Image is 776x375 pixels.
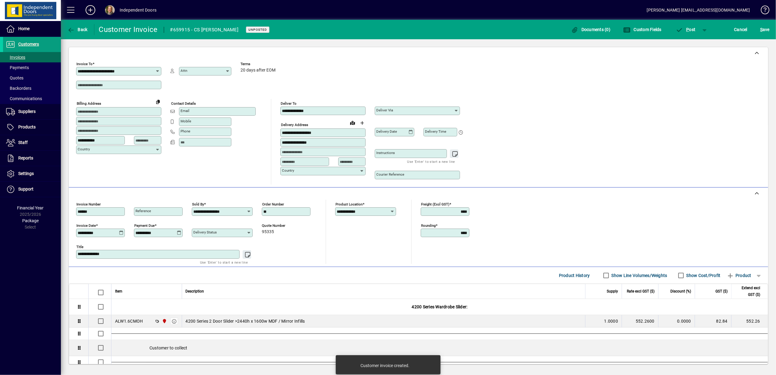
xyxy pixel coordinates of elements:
span: Cancel [734,25,748,34]
mat-label: Title [76,245,83,249]
button: Product History [557,270,592,281]
a: Home [3,21,61,37]
span: Product [727,271,751,280]
a: Quotes [3,73,61,83]
mat-label: Payment due [134,223,155,228]
div: 552.2600 [626,318,655,324]
span: Discount (%) [670,288,691,295]
mat-label: Country [282,168,294,173]
button: Custom Fields [622,24,663,35]
span: Terms [241,62,277,66]
button: Save [759,24,771,35]
span: Rate excl GST ($) [627,288,655,295]
a: Suppliers [3,104,61,119]
mat-label: Mobile [181,119,191,123]
div: #659915 - CS [PERSON_NAME] [170,25,239,35]
span: GST ($) [715,288,728,295]
span: Description [186,288,204,295]
span: Products [18,124,36,129]
a: View on map [348,118,357,128]
a: Backorders [3,83,61,93]
td: 82.84 [695,315,731,328]
span: Suppliers [18,109,36,114]
button: Choose address [357,118,367,128]
div: Customer invoice created. [360,363,409,369]
span: 20 days after EOM [241,68,276,73]
mat-label: Rounding [421,223,436,228]
span: Extend excl GST ($) [735,285,760,298]
mat-label: Attn [181,68,187,73]
mat-label: Order number [262,202,284,206]
button: Cancel [733,24,749,35]
span: Staff [18,140,28,145]
a: Support [3,182,61,197]
span: Backorders [6,86,31,91]
a: Staff [3,135,61,150]
span: Support [18,187,33,191]
mat-label: Delivery time [425,129,446,134]
mat-label: Deliver via [376,108,393,112]
span: Item [115,288,122,295]
div: [PERSON_NAME] [EMAIL_ADDRESS][DOMAIN_NAME] [647,5,750,15]
mat-label: Instructions [376,151,395,155]
span: Invoices [6,55,25,60]
mat-label: Product location [335,202,363,206]
a: Payments [3,62,61,73]
span: Payments [6,65,29,70]
button: Back [66,24,89,35]
a: Products [3,120,61,135]
span: Quote number [262,224,298,228]
a: Communications [3,93,61,104]
span: Settings [18,171,34,176]
span: Product History [559,271,590,280]
mat-label: Delivery status [193,230,217,234]
mat-label: Email [181,109,189,113]
mat-label: Deliver To [281,101,297,106]
mat-label: Courier Reference [376,172,404,177]
span: 4200 Series 2 Door Slider >2440h x 1600w MDF / Mirror Infills [186,318,305,324]
button: Copy to Delivery address [153,97,163,107]
app-page-header-button: Back [61,24,94,35]
a: Settings [3,166,61,181]
td: 0.0000 [658,315,695,328]
span: Quotes [6,75,23,80]
mat-label: Invoice date [76,223,96,228]
span: 95335 [262,230,274,234]
div: Independent Doors [120,5,156,15]
span: Package [22,218,39,223]
div: Customer Invoice [99,25,158,34]
span: Christchurch [160,318,167,324]
span: 1.0000 [604,318,618,324]
span: Financial Year [17,205,44,210]
button: Add [81,5,100,16]
mat-label: Country [78,147,90,151]
button: Profile [100,5,120,16]
mat-label: Delivery date [376,129,397,134]
span: ave [760,25,770,34]
label: Show Cost/Profit [685,272,721,279]
mat-label: Reference [135,209,151,213]
span: Reports [18,156,33,160]
mat-label: Invoice To [76,62,93,66]
mat-hint: Use 'Enter' to start a new line [407,158,455,165]
button: Documents (0) [570,24,612,35]
a: Knowledge Base [756,1,768,21]
mat-label: Freight (excl GST) [421,202,449,206]
div: ALW1.6CMOH [115,318,143,324]
span: Communications [6,96,42,101]
div: 4200 Series Wardrobe Slider: [111,299,768,315]
span: Customers [18,42,39,47]
span: Back [67,27,88,32]
button: Product [724,270,754,281]
span: S [760,27,763,32]
mat-label: Sold by [192,202,204,206]
mat-hint: Use 'Enter' to start a new line [200,259,248,266]
label: Show Line Volumes/Weights [610,272,667,279]
span: ost [676,27,696,32]
mat-label: Phone [181,129,190,133]
a: Invoices [3,52,61,62]
span: Unposted [248,28,267,32]
span: Documents (0) [571,27,611,32]
span: Supply [607,288,618,295]
div: Customer to collect [111,340,768,356]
